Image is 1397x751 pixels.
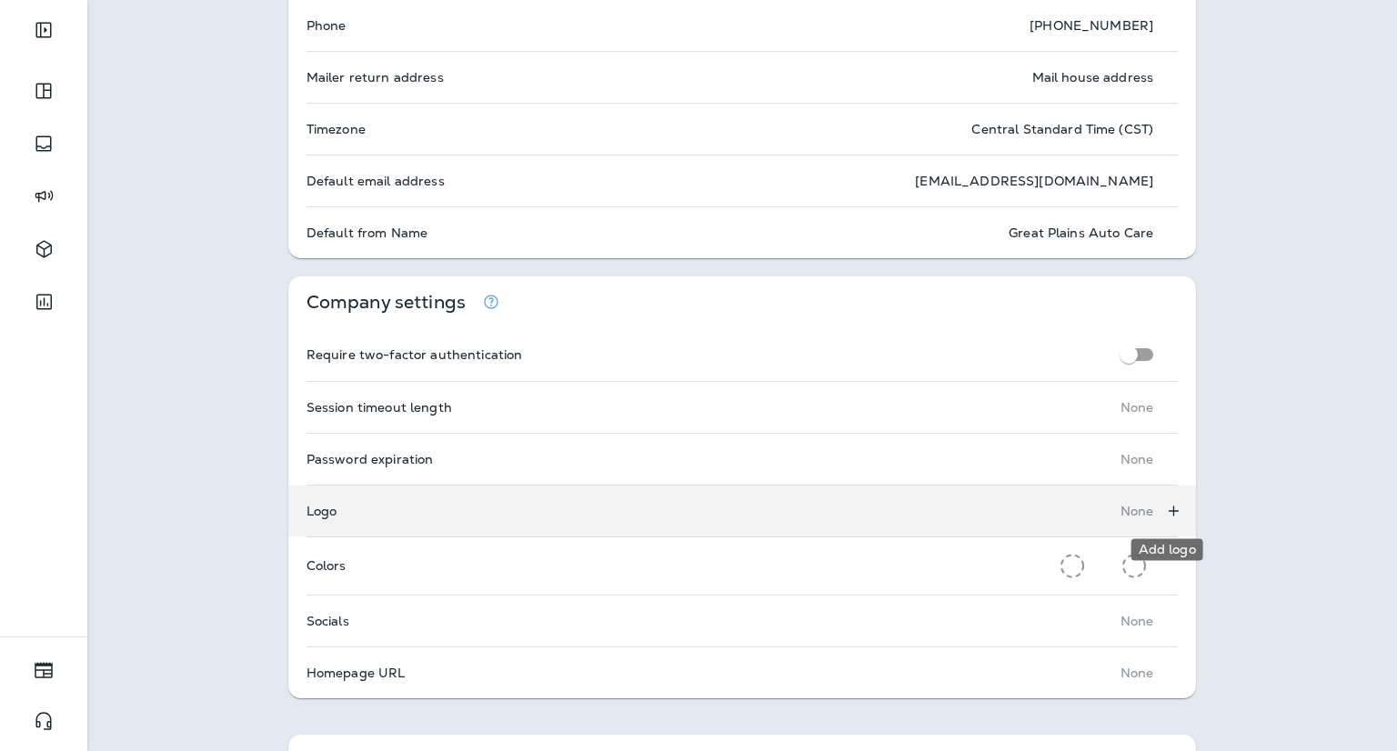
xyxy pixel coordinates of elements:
p: Default email address [307,174,445,188]
p: Colors [307,558,347,573]
p: Session timeout length [307,400,452,415]
p: [EMAIL_ADDRESS][DOMAIN_NAME] [915,174,1153,188]
p: None [1121,666,1154,680]
p: Default from Name [307,225,427,240]
p: Password expiration [307,452,434,466]
p: Homepage URL [307,666,406,680]
p: [PHONE_NUMBER] [1030,18,1153,33]
button: Secondary Color [1115,546,1153,586]
p: Mailer return address [307,70,444,85]
p: None [1121,400,1154,415]
p: Company settings [307,295,466,310]
p: None [1121,504,1154,518]
p: None [1121,452,1154,466]
div: Add logo [1131,538,1203,560]
p: Socials [307,614,349,628]
p: Great Plains Auto Care [1009,225,1153,240]
p: Phone [307,18,347,33]
p: Timezone [307,122,366,136]
button: Primary Color [1053,546,1091,586]
p: Mail house address [1032,70,1154,85]
p: None [1121,614,1154,628]
p: Central Standard Time (CST) [971,122,1153,136]
p: Require two-factor authentication [307,347,523,362]
button: Add logo [1157,495,1191,527]
button: Expand Sidebar [18,12,69,48]
p: Logo [307,504,337,518]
